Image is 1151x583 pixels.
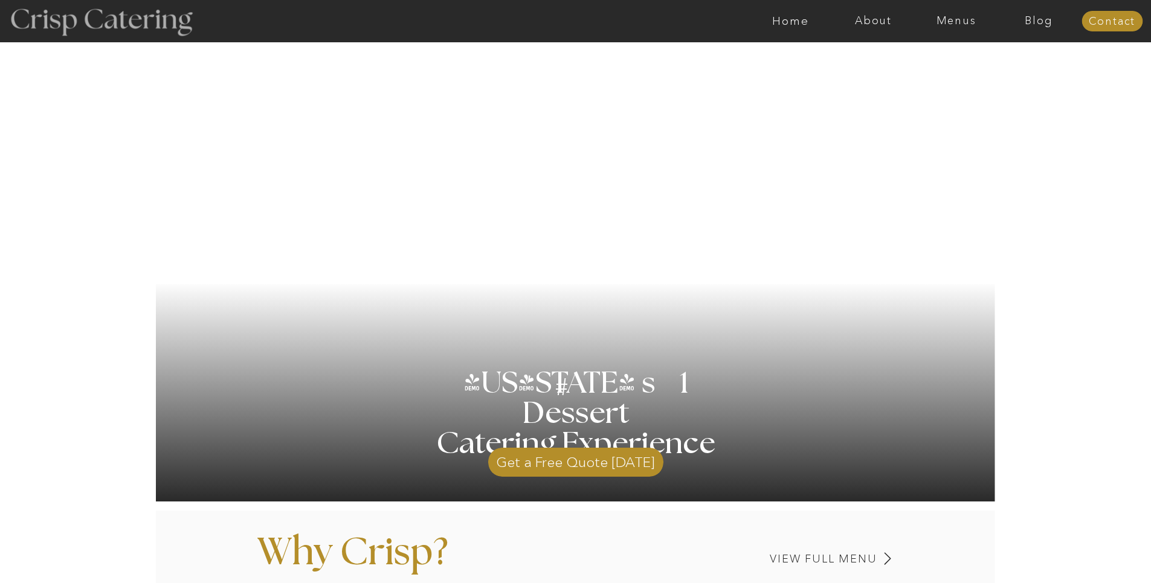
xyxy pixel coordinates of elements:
[1030,523,1151,583] iframe: podium webchat widget bubble
[422,369,730,459] h1: [US_STATE] s 1 Dessert Catering Experience
[915,15,998,27] a: Menus
[749,15,832,27] a: Home
[1082,16,1143,28] a: Contact
[505,369,554,399] h3: '
[686,553,877,565] a: View Full Menu
[832,15,915,27] a: About
[488,442,663,477] a: Get a Free Quote [DATE]
[998,15,1080,27] a: Blog
[529,375,598,410] h3: #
